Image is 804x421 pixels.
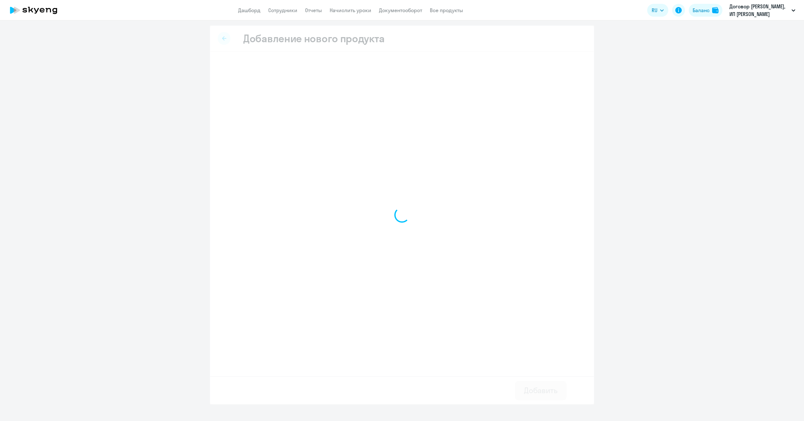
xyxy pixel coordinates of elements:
button: Договор [PERSON_NAME], ИП [PERSON_NAME] [726,3,799,18]
div: Баланс [693,6,710,14]
a: Документооборот [379,7,422,13]
a: Дашборд [238,7,261,13]
p: Договор [PERSON_NAME], ИП [PERSON_NAME] [729,3,789,18]
button: Балансbalance [689,4,722,17]
button: RU [647,4,668,17]
span: RU [652,6,657,14]
a: Все продукты [430,7,463,13]
img: balance [712,7,719,13]
a: Начислить уроки [330,7,371,13]
a: Сотрудники [268,7,297,13]
a: Отчеты [305,7,322,13]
